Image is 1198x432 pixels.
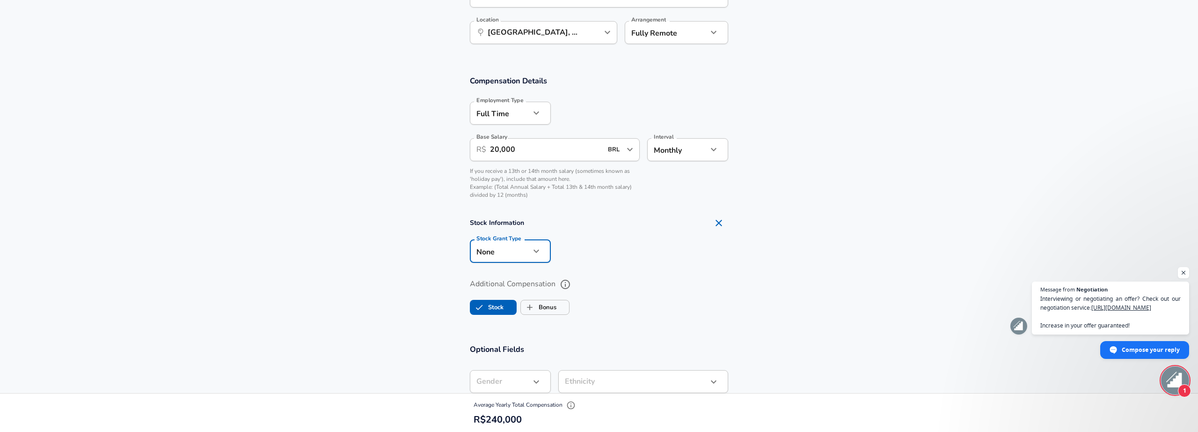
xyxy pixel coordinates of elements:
[654,134,674,140] label: Interval
[470,276,728,292] label: Additional Compensation
[623,143,636,156] button: Open
[470,214,728,232] h4: Stock Information
[490,138,602,161] input: 100,000
[470,167,640,200] p: If you receive a 13th or 14th month salary (sometimes known as 'holiday pay'), include that amoun...
[521,298,539,316] span: Bonus
[1161,366,1189,395] div: Open chat
[470,75,728,86] h3: Compensation Details
[1076,287,1108,292] span: Negotiation
[1040,287,1075,292] span: Message from
[625,21,694,44] div: Fully Remote
[709,214,728,232] button: Remove Section
[601,26,614,39] button: Open
[470,102,530,125] div: Full Time
[521,298,556,316] label: Bonus
[476,236,521,241] label: Stock Grant Type
[470,240,530,263] div: None
[1178,384,1191,397] span: 1
[476,134,507,140] label: Base Salary
[476,17,498,22] label: Location
[470,300,517,315] button: StockStock
[476,97,524,103] label: Employment Type
[564,398,578,412] button: Explain Total Compensation
[470,344,728,355] h3: Optional Fields
[557,276,573,292] button: help
[1040,294,1181,330] span: Interviewing or negotiating an offer? Check out our negotiation service: Increase in your offer g...
[631,17,666,22] label: Arrangement
[470,298,504,316] label: Stock
[520,300,570,315] button: BonusBonus
[470,298,488,316] span: Stock
[1122,342,1180,358] span: Compose your reply
[647,138,708,161] div: Monthly
[605,142,624,157] input: USD
[474,401,578,409] span: Average Yearly Total Compensation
